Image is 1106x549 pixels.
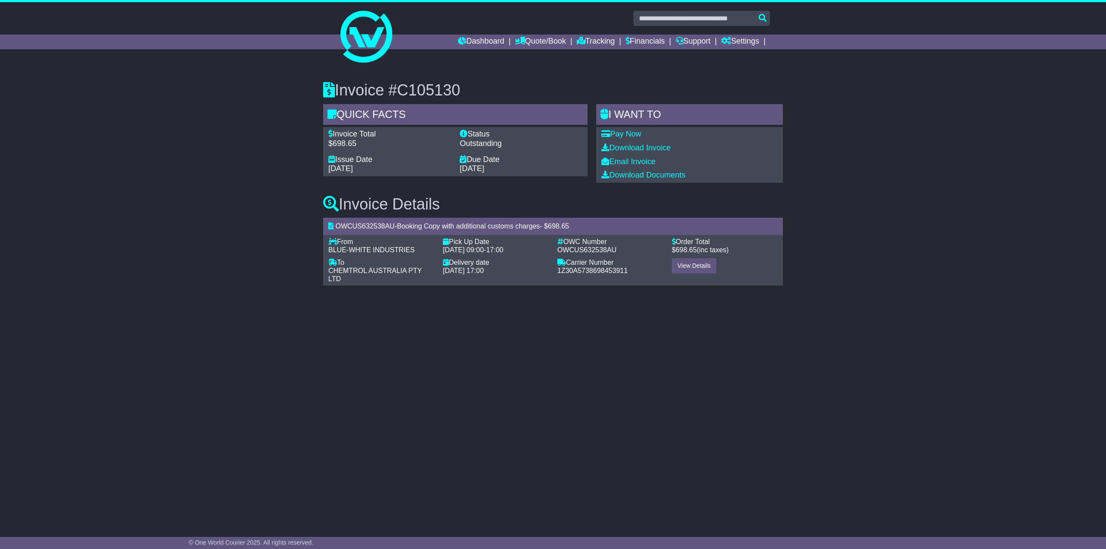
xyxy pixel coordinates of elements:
a: Support [676,35,711,49]
div: - [443,246,549,254]
span: [DATE] 09:00 [443,246,484,254]
span: OWCUS632538AU [335,222,394,230]
span: 1Z30A5738698453911 [557,267,628,274]
a: Quote/Book [515,35,566,49]
a: Dashboard [458,35,504,49]
div: Due Date [460,155,582,165]
span: [DATE] 17:00 [443,267,484,274]
span: OWCUS632538AU [557,246,617,254]
span: 698.65 [676,246,697,254]
a: Download Documents [601,171,685,179]
div: [DATE] [460,164,582,174]
div: Pick Up Date [443,238,549,246]
span: © One World Courier 2025. All rights reserved. [189,539,314,546]
h3: Invoice #C105130 [323,82,783,99]
div: Invoice Total [328,130,451,139]
div: Status [460,130,582,139]
a: Financials [626,35,665,49]
div: To [328,258,434,267]
h3: Invoice Details [323,196,783,213]
span: CHEMTROL AUSTRALIA PTY LTD [328,267,422,282]
a: View Details [672,258,716,273]
div: Order Total [672,238,778,246]
div: Outstanding [460,139,582,149]
div: - - $ [323,218,783,235]
div: From [328,238,434,246]
a: Settings [721,35,759,49]
a: Pay Now [601,130,641,138]
span: 17:00 [486,246,503,254]
span: BLUE-WHITE INDUSTRIES [328,246,415,254]
div: [DATE] [328,164,451,174]
div: Quick Facts [323,104,588,127]
span: 698.65 [548,222,569,230]
a: Tracking [577,35,615,49]
div: OWC Number [557,238,663,246]
div: $698.65 [328,139,451,149]
div: Delivery date [443,258,549,267]
div: Issue Date [328,155,451,165]
div: $ (inc taxes) [672,246,778,254]
span: Booking Copy with additional customs charges [397,222,540,230]
div: I WANT to [596,104,783,127]
div: Carrier Number [557,258,663,267]
a: Download Invoice [601,143,671,152]
a: Email Invoice [601,157,655,166]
